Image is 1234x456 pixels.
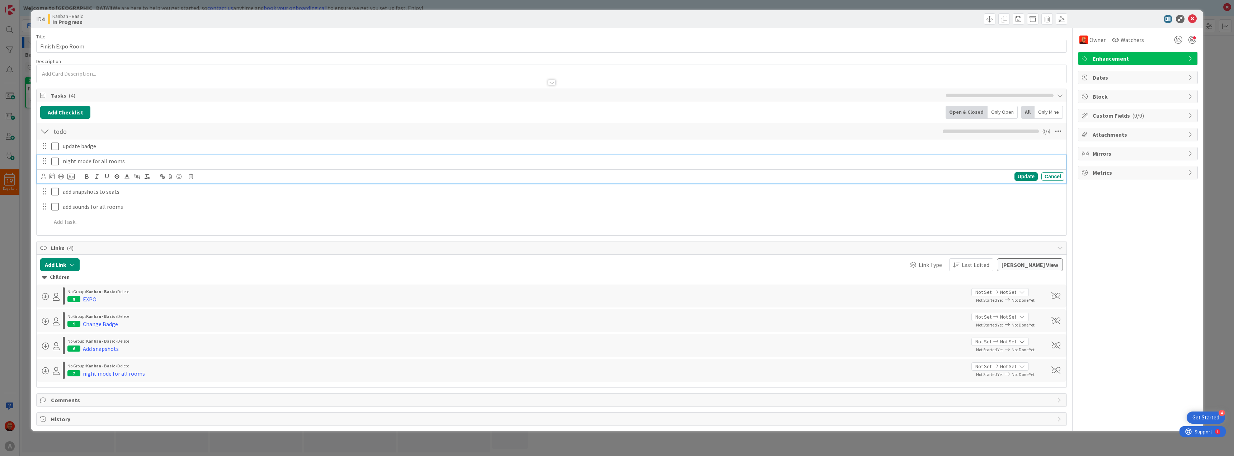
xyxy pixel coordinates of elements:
span: Not Started Yet [976,347,1003,352]
span: 0 / 4 [1042,127,1050,136]
div: Only Open [988,106,1018,119]
span: Owner [1089,36,1106,44]
span: Not Set [1000,288,1016,296]
span: Not Set [975,338,992,345]
div: EXPO [83,295,96,304]
div: Cancel [1041,172,1064,181]
span: Not Started Yet [976,297,1003,303]
span: Last Edited [962,260,989,269]
span: Mirrors [1093,149,1184,158]
span: Not Done Yet [1012,372,1035,377]
span: Not Done Yet [1012,347,1035,352]
span: Attachments [1093,130,1184,139]
input: Add Checklist... [51,125,212,138]
span: No Group › [67,314,86,319]
div: Only Mine [1035,106,1063,119]
span: Comments [51,396,1054,404]
button: [PERSON_NAME] View [997,258,1063,271]
div: All [1021,106,1035,119]
span: Not Set [975,288,992,296]
span: No Group › [67,338,86,344]
span: Delete [117,363,129,368]
span: Tasks [51,91,942,100]
span: Enhancement [1093,54,1184,63]
span: Dates [1093,73,1184,82]
b: 4 [42,15,44,23]
label: Title [36,33,46,40]
span: History [51,415,1054,423]
span: Not Set [1000,338,1016,345]
span: Description [36,58,61,65]
div: 1 [37,3,39,9]
div: Add snapshots [83,344,119,353]
span: Metrics [1093,168,1184,177]
span: Link Type [919,260,942,269]
div: 4 [1219,410,1225,416]
b: Kanban - Basic › [86,363,117,368]
div: 7 [67,370,80,376]
span: No Group › [67,289,86,294]
div: 6 [67,345,80,352]
span: No Group › [67,363,86,368]
span: Kanban - Basic [52,13,83,19]
button: Last Edited [949,258,993,271]
span: ( 0/0 ) [1132,112,1144,119]
div: 8 [67,296,80,302]
span: Support [15,1,33,10]
span: Block [1093,92,1184,101]
div: Open & Closed [946,106,988,119]
span: Not Set [1000,363,1016,370]
span: Not Set [975,363,992,370]
span: Delete [117,289,129,294]
b: Kanban - Basic › [86,314,117,319]
span: Not Set [1000,313,1016,321]
span: Not Done Yet [1012,322,1035,328]
span: ( 4 ) [69,92,75,99]
span: Custom Fields [1093,111,1184,120]
div: night mode for all rooms [83,369,145,378]
span: Delete [117,314,129,319]
span: Not Started Yet [976,372,1003,377]
img: CP [1079,36,1088,44]
p: add snapshots to seats [63,188,1061,196]
span: Delete [117,338,129,344]
input: type card name here... [36,40,1067,53]
b: Kanban - Basic › [86,289,117,294]
div: Update [1014,172,1038,181]
p: add sounds for all rooms [63,203,1061,211]
span: Not Done Yet [1012,297,1035,303]
p: update badge [63,142,1061,150]
span: Not Started Yet [976,322,1003,328]
span: Not Set [975,313,992,321]
div: Children [42,273,1061,281]
div: Open Get Started checklist, remaining modules: 4 [1187,412,1225,424]
p: night mode for all rooms [63,157,1061,165]
button: Add Checklist [40,106,90,119]
b: In Progress [52,19,83,25]
div: 9 [67,321,80,327]
span: ( 4 ) [67,244,74,251]
div: Change Badge [83,320,118,328]
b: Kanban - Basic › [86,338,117,344]
div: Get Started [1192,414,1219,421]
span: Watchers [1121,36,1144,44]
button: Add Link [40,258,80,271]
span: ID [36,15,44,23]
span: Links [51,244,1054,252]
